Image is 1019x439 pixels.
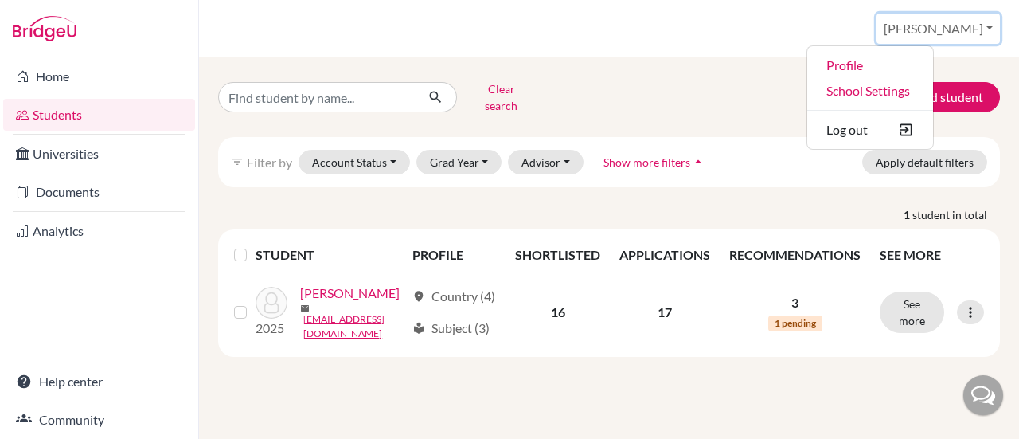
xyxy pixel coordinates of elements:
[300,304,310,313] span: mail
[231,155,244,168] i: filter_list
[807,53,933,78] a: Profile
[862,150,987,174] button: Apply default filters
[412,322,425,335] span: local_library
[3,215,195,247] a: Analytics
[256,319,287,338] p: 2025
[603,155,690,169] span: Show more filters
[508,150,584,174] button: Advisor
[807,78,933,104] a: School Settings
[3,366,195,398] a: Help center
[729,293,861,312] p: 3
[870,236,994,274] th: SEE MORE
[299,150,410,174] button: Account Status
[3,404,195,436] a: Community
[3,138,195,170] a: Universities
[303,312,405,341] a: [EMAIL_ADDRESS][DOMAIN_NAME]
[506,236,610,274] th: SHORTLISTED
[3,176,195,208] a: Documents
[412,287,495,306] div: Country (4)
[300,284,400,303] a: [PERSON_NAME]
[720,236,870,274] th: RECOMMENDATIONS
[768,316,822,331] span: 1 pending
[690,154,706,170] i: arrow_drop_up
[590,150,720,174] button: Show more filtersarrow_drop_up
[806,45,934,150] ul: [PERSON_NAME]
[416,150,502,174] button: Grad Year
[403,236,506,274] th: PROFILE
[256,236,403,274] th: STUDENT
[610,236,720,274] th: APPLICATIONS
[3,61,195,92] a: Home
[880,292,944,333] button: See more
[13,16,76,41] img: Bridge-U
[247,155,292,170] span: Filter by
[34,11,78,25] span: Ayuda
[506,274,610,351] td: 16
[256,287,287,319] img: Ruiz, Jacques
[876,14,1000,44] button: [PERSON_NAME]
[457,76,545,118] button: Clear search
[879,82,1000,112] button: Add student
[807,117,933,143] button: Log out
[218,82,416,112] input: Find student by name...
[912,206,1000,223] span: student in total
[904,206,912,223] strong: 1
[412,290,425,303] span: location_on
[412,319,490,338] div: Subject (3)
[3,99,195,131] a: Students
[610,274,720,351] td: 17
